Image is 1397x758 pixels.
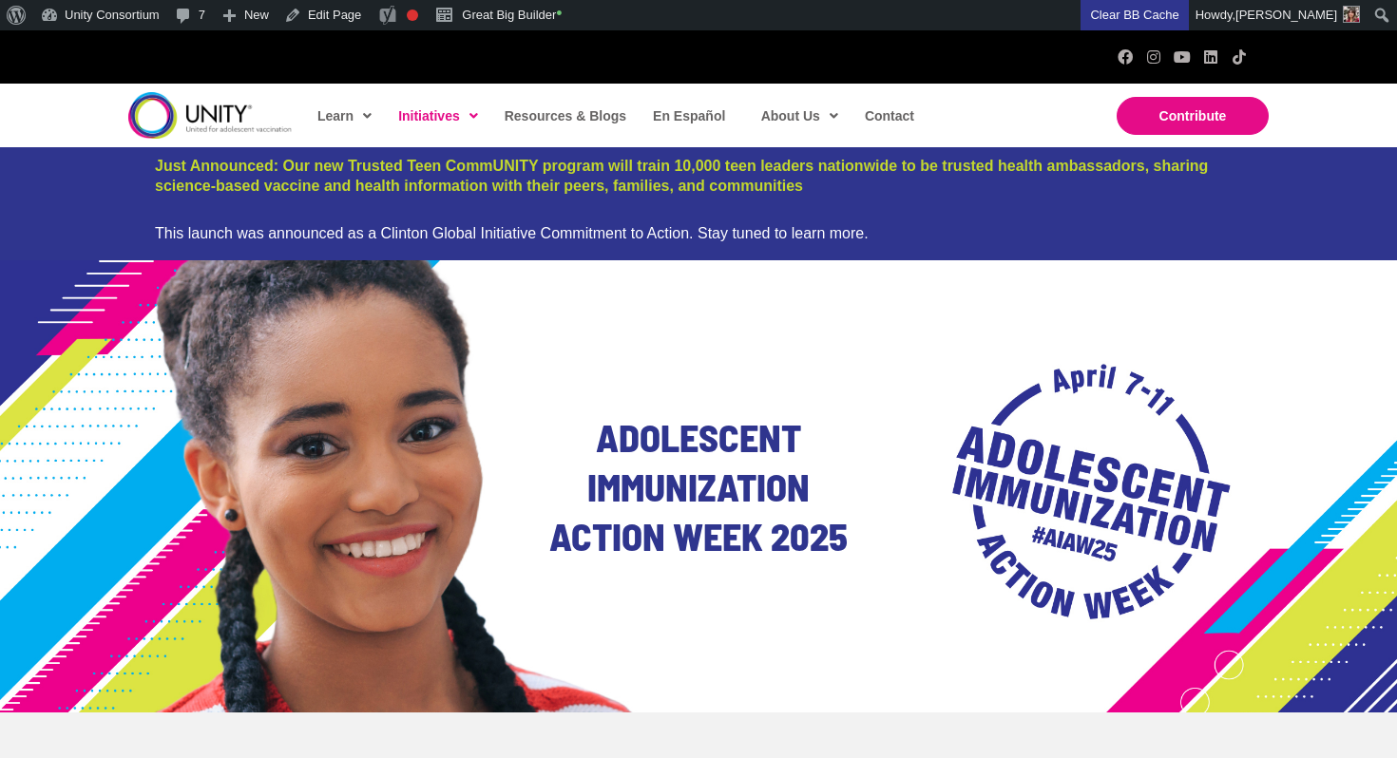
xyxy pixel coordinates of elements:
[1146,49,1161,65] a: Instagram
[505,108,626,123] span: Resources & Blogs
[865,108,914,123] span: Contact
[1159,108,1227,123] span: Contribute
[128,92,292,139] img: unity-logo-dark
[761,102,838,130] span: About Us
[855,94,922,138] a: Contact
[495,94,634,138] a: Resources & Blogs
[653,108,725,123] span: En Español
[1175,49,1190,65] a: YouTube
[549,414,848,559] span: Adolescent Immunization Action Week 2025
[1235,8,1337,22] span: [PERSON_NAME]
[398,102,478,130] span: Initiatives
[643,94,733,138] a: En Español
[155,158,1208,194] a: Just Announced: Our new Trusted Teen CommUNITY program will train 10,000 teen leaders nationwide ...
[1118,49,1133,65] a: Facebook
[407,9,418,21] div: Focus keyphrase not set
[752,94,846,138] a: About Us
[1343,6,1360,23] img: Avatar photo
[1117,97,1269,135] a: Contribute
[155,224,1242,242] div: This launch was announced as a Clinton Global Initiative Commitment to Action. Stay tuned to lear...
[556,4,562,23] span: •
[317,102,372,130] span: Learn
[1203,49,1218,65] a: LinkedIn
[1232,49,1247,65] a: TikTok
